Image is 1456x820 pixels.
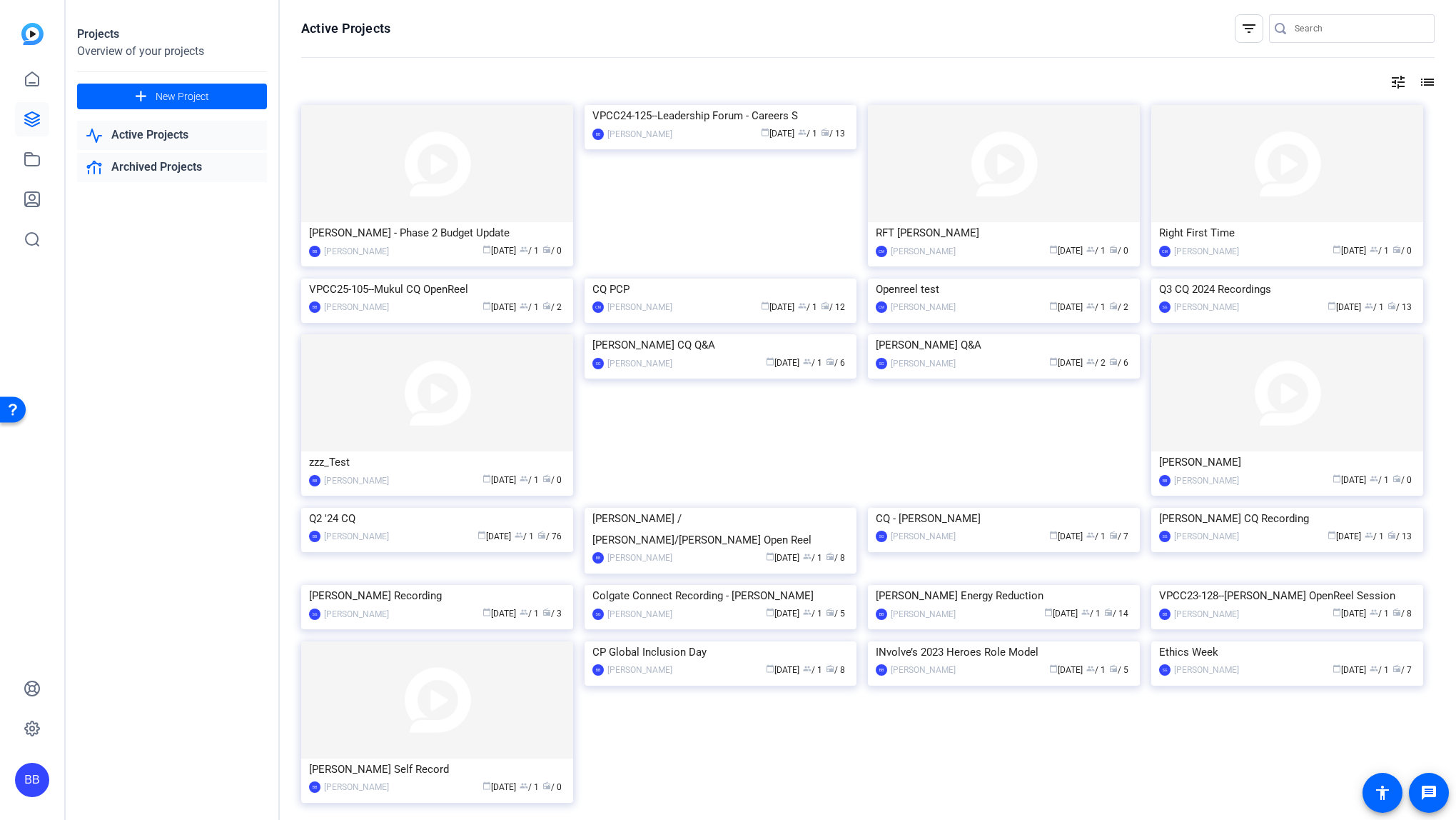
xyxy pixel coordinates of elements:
div: [PERSON_NAME] [607,127,672,141]
span: calendar_today [482,245,491,254]
span: group [1365,531,1373,539]
span: radio [1109,531,1118,539]
span: group [803,552,812,561]
button: New Project [77,84,267,109]
div: [PERSON_NAME] Energy Reduction [876,585,1132,606]
span: radio [542,301,551,310]
span: radio [1109,301,1118,310]
span: / 1 [1370,609,1389,619]
div: BB [592,664,604,676]
span: / 1 [520,609,539,619]
div: Q3 CQ 2024 Recordings [1159,279,1415,300]
div: SG [876,358,887,369]
span: group [520,474,528,483]
span: calendar_today [1049,664,1058,673]
span: [DATE] [766,358,799,368]
div: [PERSON_NAME] [607,663,672,677]
div: [PERSON_NAME] [891,663,956,677]
div: [PERSON_NAME] [1174,607,1239,621]
div: INvolve’s 2023 Heroes Role Model [876,641,1132,663]
span: [DATE] [766,609,799,619]
div: CQ PCP [592,279,849,300]
div: [PERSON_NAME] [1174,663,1239,677]
span: / 0 [1109,246,1128,256]
div: CQ - [PERSON_NAME] [876,508,1132,529]
div: BB [1159,609,1171,620]
span: / 0 [542,782,562,792]
div: CM [1159,246,1171,257]
span: / 2 [542,302,562,312]
span: / 7 [1109,531,1128,541]
span: calendar_today [1049,531,1058,539]
span: / 1 [798,302,817,312]
span: [DATE] [482,246,516,256]
div: BB [309,301,320,313]
span: radio [542,245,551,254]
div: CM [592,301,604,313]
span: group [798,128,807,136]
span: / 13 [1387,531,1412,541]
div: [PERSON_NAME] [607,607,672,621]
span: / 6 [826,358,845,368]
span: group [1370,245,1378,254]
span: / 1 [520,246,539,256]
h1: Active Projects [301,20,390,37]
span: group [520,608,528,616]
span: / 5 [826,609,845,619]
span: group [1086,301,1095,310]
span: [DATE] [1049,665,1083,675]
span: group [1370,664,1378,673]
span: radio [1392,608,1401,616]
span: [DATE] [1333,609,1366,619]
span: [DATE] [1333,475,1366,485]
span: group [515,531,523,539]
span: / 1 [1086,302,1106,312]
span: [DATE] [477,531,511,541]
span: radio [821,128,829,136]
span: radio [826,357,834,366]
span: radio [1104,608,1113,616]
span: / 1 [1086,531,1106,541]
div: VPCC23-128--[PERSON_NAME] OpenReel Session [1159,585,1415,606]
div: Ethics Week [1159,641,1415,663]
span: group [798,301,807,310]
div: Right First Time [1159,222,1415,244]
span: / 1 [520,302,539,312]
div: BB [309,531,320,542]
mat-icon: tune [1390,74,1407,91]
div: [PERSON_NAME] Recording [309,585,565,606]
span: / 1 [1081,609,1101,619]
div: [PERSON_NAME] [1174,529,1239,544]
mat-icon: list [1417,74,1435,91]
span: / 1 [520,475,539,485]
span: / 1 [803,358,822,368]
div: BB [592,129,604,140]
span: [DATE] [761,302,794,312]
span: radio [537,531,546,539]
span: calendar_today [1328,301,1336,310]
span: group [1081,608,1090,616]
span: / 2 [1109,302,1128,312]
div: [PERSON_NAME] Q&A [876,334,1132,356]
span: radio [1392,245,1401,254]
span: calendar_today [1333,245,1341,254]
span: / 7 [1392,665,1412,675]
span: [DATE] [766,665,799,675]
span: calendar_today [1049,301,1058,310]
div: [PERSON_NAME] [891,607,956,621]
span: [DATE] [1333,665,1366,675]
div: [PERSON_NAME] CQ Recording [1159,508,1415,529]
div: [PERSON_NAME] [1174,300,1239,314]
span: radio [542,608,551,616]
span: calendar_today [1333,664,1341,673]
div: Projects [77,26,267,43]
div: [PERSON_NAME] Self Record [309,759,565,780]
span: / 5 [1109,665,1128,675]
div: BB [309,475,320,486]
div: [PERSON_NAME] [607,356,672,371]
span: [DATE] [482,475,516,485]
div: SG [876,531,887,542]
div: VPCC25-105--Mukul CQ OpenReel [309,279,565,300]
span: / 12 [821,302,845,312]
span: / 1 [1370,246,1389,256]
